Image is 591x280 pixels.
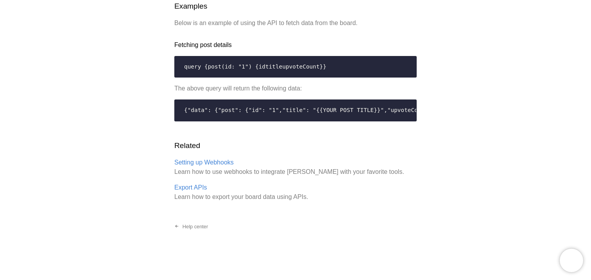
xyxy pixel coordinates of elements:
[174,40,417,50] h3: Fetching post details
[174,1,417,12] h2: Examples
[174,18,417,28] p: Below is an example of using the API to fetch data from the board.
[174,184,207,191] a: Export APIs
[168,220,214,233] a: Help center
[184,107,188,113] span: {
[179,60,412,74] code: post( id: "1" ) { id title upvoteCount } }
[179,103,412,118] code: "data": { "post": { "id": "1", "title": "{{YOUR POST TITLE}}", "upvoteCount": 1 } } }
[174,158,417,177] p: Learn how to use webhooks to integrate [PERSON_NAME] with your favorite tools.
[174,159,234,166] a: Setting up Webhooks
[174,84,417,93] p: The above query will return the following data:
[560,249,583,272] iframe: Chatra live chat
[174,140,417,152] h2: Related
[174,183,417,202] p: Learn how to export your board data using APIs.
[184,63,208,70] span: query {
